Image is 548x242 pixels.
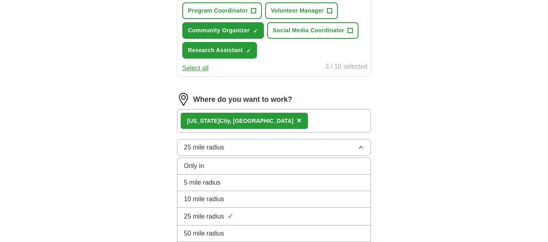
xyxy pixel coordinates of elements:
button: 25 mile radius [177,139,371,156]
strong: [US_STATE] [187,118,219,124]
span: Only in [184,161,204,171]
span: Volunteer Manager [271,6,324,15]
button: Select all [182,63,209,73]
button: Program Coordinator [182,2,262,19]
button: Research Assistant✓ [182,42,257,59]
span: 50 mile radius [184,229,224,238]
span: Social Media Coordinator [273,26,344,35]
button: × [297,115,301,127]
span: Program Coordinator [188,6,248,15]
button: Volunteer Manager [265,2,338,19]
span: 5 mile radius [184,178,221,187]
span: ✓ [253,28,258,34]
span: × [297,116,301,125]
div: City, [GEOGRAPHIC_DATA] [187,117,293,125]
span: 25 mile radius [184,143,224,152]
span: ✓ [246,48,251,54]
div: 3 / 10 selected [325,62,367,73]
button: Community Organizer✓ [182,22,264,39]
label: Where do you want to work? [193,94,292,105]
span: 10 mile radius [184,194,224,204]
span: 25 mile radius [184,212,224,221]
span: Research Assistant [188,46,243,55]
span: Community Organizer [188,26,250,35]
button: Social Media Coordinator [267,22,358,39]
img: location.png [177,93,190,106]
span: ✓ [228,211,234,222]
